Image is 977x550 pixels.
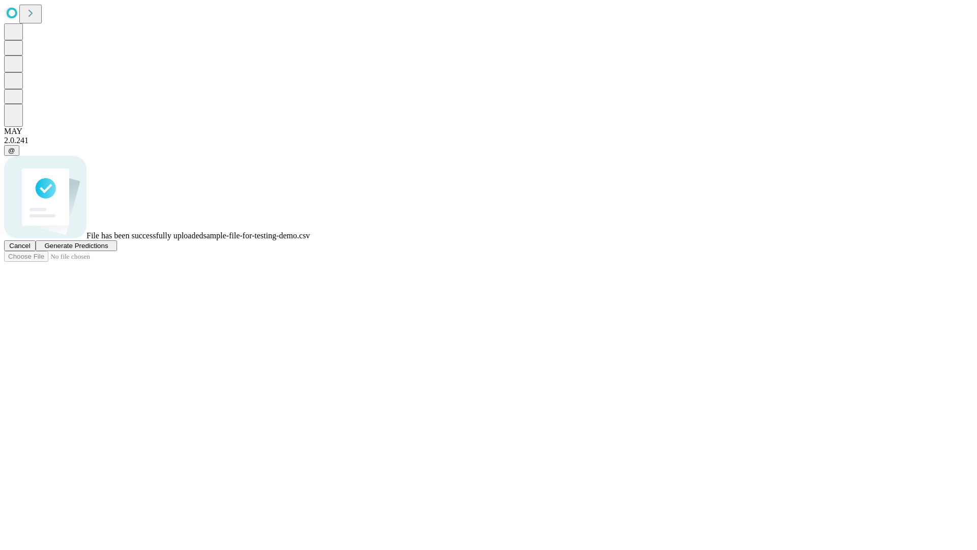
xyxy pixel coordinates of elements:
span: sample-file-for-testing-demo.csv [203,231,310,240]
span: File has been successfully uploaded [87,231,203,240]
span: @ [8,147,15,154]
button: Cancel [4,240,36,251]
button: @ [4,145,19,156]
span: Generate Predictions [44,242,108,250]
div: 2.0.241 [4,136,973,145]
button: Generate Predictions [36,240,117,251]
div: MAY [4,127,973,136]
span: Cancel [9,242,31,250]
